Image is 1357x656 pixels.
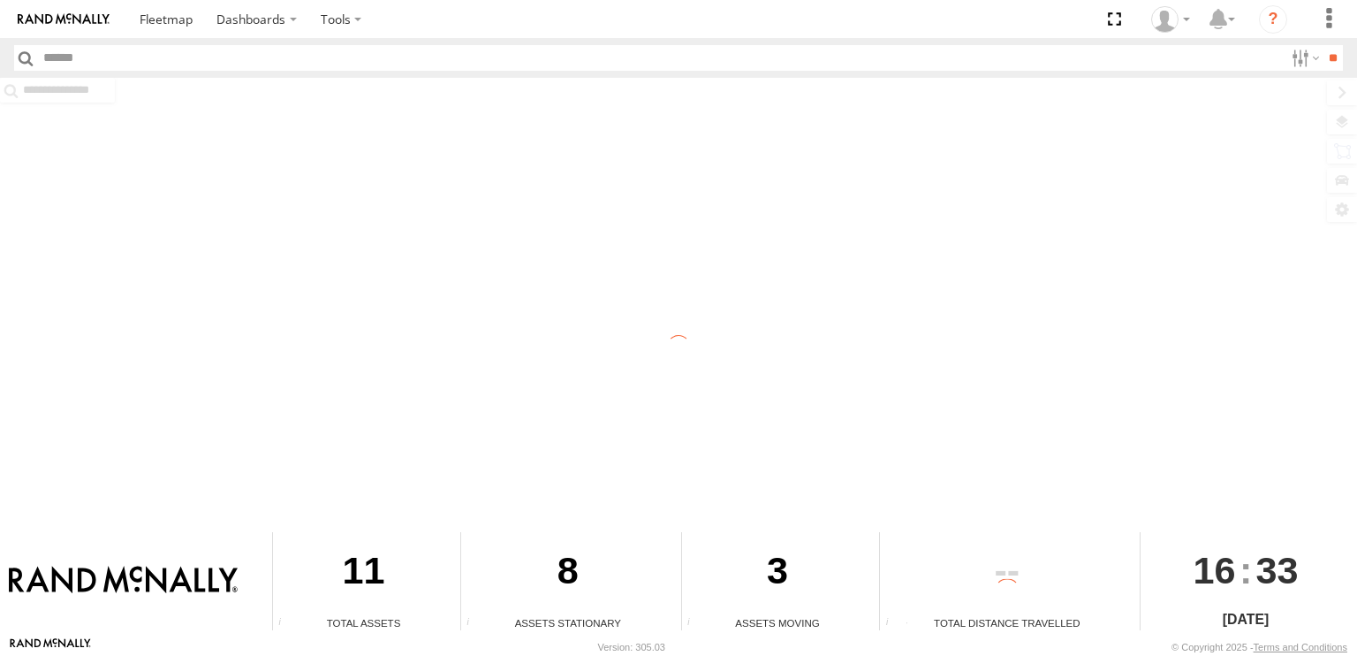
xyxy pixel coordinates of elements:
[1256,532,1299,608] span: 33
[18,13,110,26] img: rand-logo.svg
[1285,45,1323,71] label: Search Filter Options
[1141,532,1350,608] div: :
[1254,642,1347,652] a: Terms and Conditions
[1259,5,1287,34] i: ?
[598,642,665,652] div: Version: 305.03
[273,532,454,615] div: 11
[461,615,674,630] div: Assets Stationary
[682,615,874,630] div: Assets Moving
[1145,6,1196,33] div: Valeo Dash
[682,617,709,630] div: Total number of assets current in transit.
[10,638,91,656] a: Visit our Website
[461,532,674,615] div: 8
[1171,642,1347,652] div: © Copyright 2025 -
[461,617,488,630] div: Total number of assets current stationary.
[273,617,299,630] div: Total number of Enabled Assets
[682,532,874,615] div: 3
[1141,609,1350,630] div: [DATE]
[9,566,238,596] img: Rand McNally
[273,615,454,630] div: Total Assets
[880,615,1133,630] div: Total Distance Travelled
[880,617,906,630] div: Total distance travelled by all assets within specified date range and applied filters
[1194,532,1236,608] span: 16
